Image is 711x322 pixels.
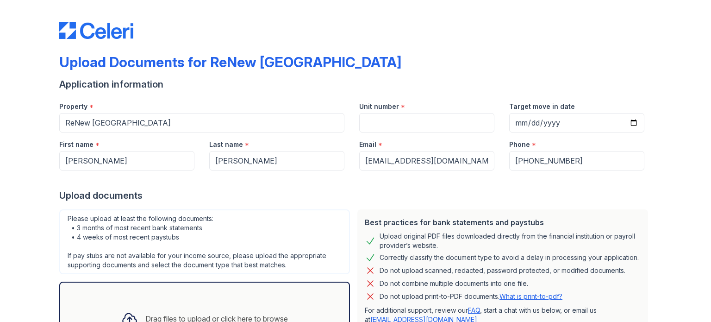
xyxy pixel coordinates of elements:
[468,306,480,314] a: FAQ
[365,217,641,228] div: Best practices for bank statements and paystubs
[380,232,641,250] div: Upload original PDF files downloaded directly from the financial institution or payroll provider’...
[59,78,652,91] div: Application information
[380,278,528,289] div: Do not combine multiple documents into one file.
[59,209,350,274] div: Please upload at least the following documents: • 3 months of most recent bank statements • 4 wee...
[499,292,562,300] a: What is print-to-pdf?
[509,102,575,111] label: Target move in date
[380,265,625,276] div: Do not upload scanned, redacted, password protected, or modified documents.
[380,252,639,263] div: Correctly classify the document type to avoid a delay in processing your application.
[59,102,87,111] label: Property
[209,140,243,149] label: Last name
[59,140,94,149] label: First name
[380,292,562,301] p: Do not upload print-to-PDF documents.
[59,22,133,39] img: CE_Logo_Blue-a8612792a0a2168367f1c8372b55b34899dd931a85d93a1a3d3e32e68fde9ad4.png
[359,140,376,149] label: Email
[509,140,530,149] label: Phone
[359,102,399,111] label: Unit number
[59,54,401,70] div: Upload Documents for ReNew [GEOGRAPHIC_DATA]
[59,189,652,202] div: Upload documents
